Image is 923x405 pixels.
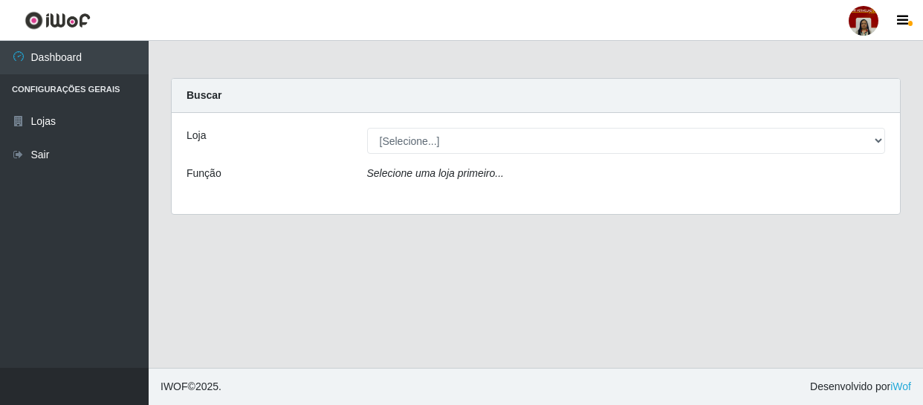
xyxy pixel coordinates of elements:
[367,167,504,179] i: Selecione uma loja primeiro...
[25,11,91,30] img: CoreUI Logo
[161,380,188,392] span: IWOF
[187,89,221,101] strong: Buscar
[187,166,221,181] label: Função
[187,128,206,143] label: Loja
[890,380,911,392] a: iWof
[810,379,911,395] span: Desenvolvido por
[161,379,221,395] span: © 2025 .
